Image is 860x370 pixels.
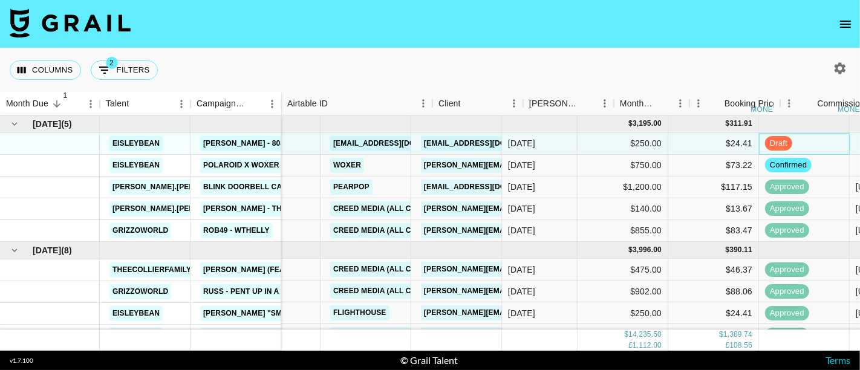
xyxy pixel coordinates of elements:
a: [PERSON_NAME][EMAIL_ADDRESS][DOMAIN_NAME] [421,262,618,277]
a: Flighthouse [330,305,389,320]
div: $ [726,118,730,129]
button: Sort [246,96,263,112]
button: Sort [129,96,146,112]
div: © Grail Talent [401,354,458,366]
span: ( 8 ) [61,244,72,256]
button: Menu [596,94,614,112]
div: Talent [106,92,129,115]
div: Month Due [6,92,48,115]
button: Menu [172,95,191,113]
div: Month Due [614,92,689,115]
div: $117.15 [668,177,759,198]
div: $250.00 [578,302,668,324]
div: $ [628,245,633,255]
div: $ [624,329,628,340]
a: [PERSON_NAME].[PERSON_NAME] [109,180,242,195]
button: Sort [461,95,478,112]
div: 311.91 [729,118,752,129]
div: [PERSON_NAME] [529,92,579,115]
button: Sort [328,95,345,112]
div: $475.00 [578,259,668,281]
a: Almost [DATE] - Enjoy the Ride [200,328,333,343]
span: approved [765,181,809,193]
button: hide children [6,242,23,259]
div: Sep '25 [508,137,535,149]
div: Talent [100,92,191,115]
a: ROB49 - WTHELLY [200,223,273,238]
div: $23.14 [668,324,759,346]
div: Sep '25 [508,224,535,236]
span: draft [765,138,792,149]
div: Aug '25 [508,285,535,297]
button: Menu [671,94,689,112]
a: [PERSON_NAME][EMAIL_ADDRESS][DOMAIN_NAME] [421,201,618,216]
a: Creed Media (All Campaigns) [330,262,456,277]
div: Sep '25 [508,181,535,193]
span: approved [765,225,809,236]
button: hide children [6,115,23,132]
div: $73.22 [668,155,759,177]
a: [PERSON_NAME] - 808 HYMN [200,136,311,151]
div: v 1.7.100 [10,357,33,365]
div: $13.67 [668,198,759,220]
a: Woxer [330,158,364,173]
div: $1,200.00 [578,177,668,198]
span: 2 [106,57,118,69]
a: [PERSON_NAME][EMAIL_ADDRESS][DOMAIN_NAME] [421,158,618,173]
div: 3,195.00 [633,118,662,129]
button: Sort [48,96,65,112]
div: Aug '25 [508,329,535,341]
div: Month Due [620,92,654,115]
div: $ [719,329,723,340]
div: 1,389.74 [723,329,752,340]
span: confirmed [765,160,812,171]
div: $140.00 [578,198,668,220]
div: £ [726,340,730,350]
button: Menu [82,95,100,113]
a: Creed Media (All Campaigns) [330,284,456,299]
div: 390.11 [729,245,752,255]
div: Campaign (Type) [191,92,281,115]
button: Menu [263,95,281,113]
div: Aug '25 [508,307,535,319]
div: $46.37 [668,259,759,281]
a: [PERSON_NAME][EMAIL_ADDRESS][DOMAIN_NAME] [421,327,618,342]
a: [PERSON_NAME] (feat. [PERSON_NAME]) - [GEOGRAPHIC_DATA] [200,262,446,277]
button: Menu [414,94,432,112]
div: $24.41 [668,133,759,155]
div: $24.41 [668,302,759,324]
div: Booker [523,92,614,115]
span: [DATE] [33,118,61,130]
span: approved [765,286,809,297]
img: Grail Talent [10,8,131,37]
div: $83.47 [668,220,759,242]
div: Sep '25 [508,203,535,215]
div: $ [628,118,633,129]
button: Menu [780,94,798,112]
a: Creed Media (All Campaigns) [330,201,456,216]
div: $88.06 [668,281,759,302]
a: eisleybean [109,136,163,151]
div: $902.00 [578,281,668,302]
span: approved [765,308,809,319]
a: [EMAIL_ADDRESS][DOMAIN_NAME] [421,180,556,195]
a: grizzoworld [109,223,171,238]
div: 1,112.00 [633,340,662,350]
div: 14,235.50 [628,329,662,340]
div: Airtable ID [281,92,432,115]
div: $250.00 [578,133,668,155]
button: Sort [708,95,725,112]
div: Client [432,92,523,115]
a: Terms [826,354,850,366]
button: Select columns [10,60,81,80]
a: Creed Media (All Campaigns) [330,327,456,342]
div: 108.56 [729,340,752,350]
button: Sort [579,95,596,112]
a: Blink Doorbell Campaign [200,180,314,195]
a: eisleybean [109,158,163,173]
button: Menu [505,94,523,112]
button: Show filters [91,60,158,80]
button: Menu [689,94,708,112]
a: [EMAIL_ADDRESS][DOMAIN_NAME] [421,136,556,151]
span: approved [765,203,809,215]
